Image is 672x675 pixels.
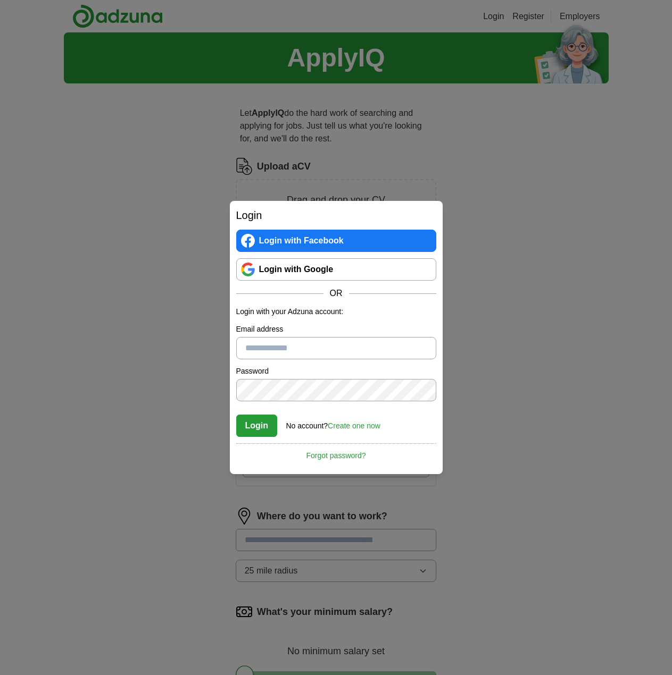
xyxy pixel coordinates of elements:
[236,207,436,223] h2: Login
[236,324,436,335] label: Email address
[236,258,436,281] a: Login with Google
[328,421,380,430] a: Create one now
[286,414,380,432] div: No account?
[236,443,436,461] a: Forgot password?
[323,287,349,300] span: OR
[236,366,436,377] label: Password
[236,415,278,437] button: Login
[236,230,436,252] a: Login with Facebook
[236,306,436,317] p: Login with your Adzuna account:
